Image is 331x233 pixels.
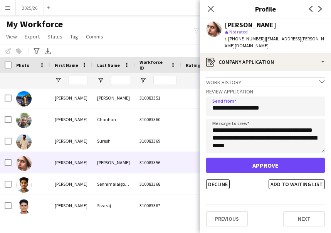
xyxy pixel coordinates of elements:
button: Next [283,211,325,226]
div: Sennimalaigoundenpudur [PERSON_NAME] [92,173,135,195]
div: [PERSON_NAME] [50,152,92,173]
span: First Name [55,62,78,68]
span: View [6,33,17,40]
a: Comms [83,32,106,42]
div: [PERSON_NAME] [92,87,135,108]
span: Status [47,33,62,40]
div: 310083367 [135,195,181,216]
div: [PERSON_NAME] [50,130,92,151]
div: [PERSON_NAME] [50,109,92,130]
div: 310083368 [135,173,181,195]
img: Maia Leckey [16,156,32,171]
div: 310083356 [135,152,181,173]
div: Sivaraj [92,195,135,216]
div: [PERSON_NAME] [225,22,276,28]
span: Export [25,33,40,40]
a: Export [22,32,43,42]
a: Tag [67,32,81,42]
input: Last Name Filter Input [111,76,130,85]
div: 310083360 [135,109,181,130]
div: Chauhan [92,109,135,130]
div: [PERSON_NAME] [50,173,92,195]
span: Not rated [229,29,248,35]
button: Approve [206,158,325,173]
button: Add to waiting list [269,179,325,189]
div: Suresh [92,130,135,151]
span: My Workforce [6,18,63,30]
a: View [3,32,20,42]
app-action-btn: Advanced filters [32,47,41,56]
button: Open Filter Menu [139,77,146,84]
h3: Review Application [206,88,325,95]
button: Open Filter Menu [55,77,62,84]
app-action-btn: Export XLSX [43,47,52,56]
div: Company application [200,53,331,71]
div: Work history [206,77,325,86]
a: Status [44,32,66,42]
span: Photo [16,62,29,68]
img: Pavithran Sennimalaigoundenpudur Muthusamy [16,177,32,193]
button: Open Filter Menu [97,77,104,84]
h3: Profile [200,4,331,14]
div: [PERSON_NAME] [50,87,92,108]
img: Keshav Kumar Suresh [16,134,32,150]
div: 310083351 [135,87,181,108]
div: [PERSON_NAME] [50,195,92,216]
span: Last Name [97,62,120,68]
span: t. [PHONE_NUMBER] [225,36,265,42]
span: Tag [70,33,78,40]
button: Decline [206,179,230,189]
button: 2025/26 [16,0,44,15]
img: Jasbir Chauhan [16,113,32,128]
img: Himanshi Thakur [16,91,32,107]
span: | [EMAIL_ADDRESS][PERSON_NAME][DOMAIN_NAME] [225,36,324,48]
input: First Name Filter Input [69,76,88,85]
button: Previous [206,211,248,226]
span: Rating [186,62,200,68]
div: 310083369 [135,130,181,151]
div: [PERSON_NAME] [92,152,135,173]
span: Comms [86,33,103,40]
span: Workforce ID [139,59,167,71]
input: Workforce ID Filter Input [153,76,176,85]
img: Ram Sanjay Sivaraj [16,199,32,214]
